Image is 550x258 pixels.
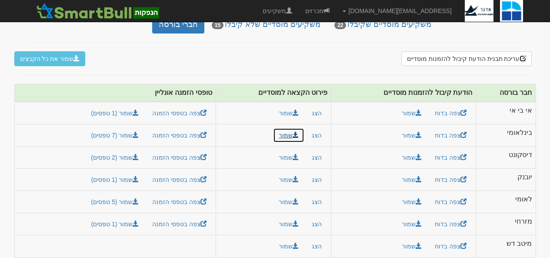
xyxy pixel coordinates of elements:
button: שמור [273,106,304,121]
a: צפה בטפסי הזמנה [147,106,212,121]
button: הצג [306,194,327,209]
a: חברי בורסה [152,16,204,34]
a: צפה בדוח [429,217,472,231]
img: SmartBull Logo [34,2,162,20]
a: שמור (1 טפסים) [85,217,144,231]
a: שמור (1 טפסים) [85,106,144,121]
a: צפה בדוח [429,172,472,187]
a: צפה בדוח [429,150,472,165]
button: הצג [306,217,327,231]
a: צפה בטפסי הזמנה [147,128,212,143]
button: הצג [306,172,327,187]
a: משקיעים מוסדיים שקיבלו22 [328,16,438,34]
th: פירוט הקצאה למוסדיים [216,84,331,101]
td: מיטב דש [476,235,536,257]
a: צפה בטפסי הזמנה [147,194,212,209]
a: צפה בדוח [429,106,472,121]
a: צפה בטפסי הזמנה [147,172,212,187]
a: שמור [396,194,427,209]
a: שמור (2 טפסים) [85,150,144,165]
button: עריכת תבנית הודעת קיבול להזמנות מוסדיים [401,51,531,66]
a: צפה בדוח [429,239,472,254]
a: שמור (5 טפסים) [85,194,144,209]
button: שמור [273,150,304,165]
a: שמור [396,217,427,231]
a: שמור [396,106,427,121]
span: 22 [334,21,346,29]
a: צפה בטפסי הזמנה [147,217,212,231]
a: צפה בטפסי הזמנה [147,150,212,165]
button: הצג [306,239,327,254]
th: הודעת קיבול להזמנות מוסדיים [331,84,476,101]
a: שמור [396,239,427,254]
td: דיסקונט [476,146,536,168]
a: שמור (1 טפסים) [85,172,144,187]
button: שמור [273,172,304,187]
button: הצג [306,128,327,143]
button: הצג [306,106,327,121]
button: שמור [273,128,304,143]
a: צפה בדוח [429,194,472,209]
td: לאומי [476,191,536,213]
td: אי בי אי [476,102,536,124]
td: יובנק [476,168,536,191]
a: שמור [396,172,427,187]
th: טופסי הזמנה אונליין [14,84,216,101]
td: בינלאומי [476,124,536,146]
button: שמור [273,239,304,254]
a: שמור [396,128,427,143]
button: שמור [273,194,304,209]
button: שמור את כל הקבצים [14,51,86,66]
button: הצג [306,150,327,165]
a: שמור (7 טפסים) [85,128,144,143]
span: 15 [212,21,223,29]
a: צפה בדוח [429,128,472,143]
button: שמור [273,217,304,231]
a: שמור [396,150,427,165]
a: משקיעים מוסדיים שלא קיבלו15 [205,16,327,34]
td: מזרחי [476,213,536,235]
th: חבר בורסה [476,84,536,101]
